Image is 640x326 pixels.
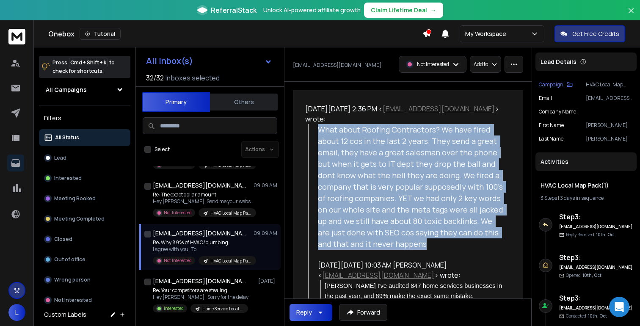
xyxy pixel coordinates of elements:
p: Get Free Credits [572,30,619,38]
button: Not Interested [39,292,130,309]
p: Re: The exact dollar amount [153,191,254,198]
a: [EMAIL_ADDRESS][DOMAIN_NAME] [322,271,434,280]
p: HVAC Local Map Pack(1) [210,210,251,216]
span: [PERSON_NAME] I've audited 847 home services businesses in the past year, and 89% make the exact ... [325,282,504,299]
p: Hey [PERSON_NAME], Sorry for the delay [153,294,248,301]
h1: All Inbox(s) [146,57,193,65]
p: Home Service Local Map Pack [202,306,243,312]
h1: [EMAIL_ADDRESS][DOMAIN_NAME] [153,277,246,285]
p: [DATE] [258,278,277,285]
p: Meeting Completed [54,215,105,222]
button: Others [210,93,278,111]
p: HVAC Local Map Pack(1) [586,81,633,88]
span: → [430,6,436,14]
button: Reply [290,304,332,321]
button: Forward [339,304,387,321]
button: Closed [39,231,130,248]
label: Select [154,146,170,153]
span: 10th, Oct [588,313,607,319]
h6: [EMAIL_ADDRESS][DOMAIN_NAME] [559,305,633,311]
p: Press to check for shortcuts. [52,58,115,75]
button: Close banner [626,5,637,25]
p: Interested [164,305,184,312]
button: All Status [39,129,130,146]
p: Hey [PERSON_NAME], Send me your website [153,198,254,205]
p: [EMAIL_ADDRESS][DOMAIN_NAME] [586,95,633,102]
p: Unlock AI-powered affiliate growth [263,6,361,14]
span: 10th, Oct [582,272,601,278]
p: Meeting Booked [54,195,96,202]
h6: Step 3 : [559,293,633,303]
p: Not Interested [164,210,192,216]
button: All Campaigns [39,81,130,98]
button: Campaign [539,81,573,88]
p: 09:09 AM [254,230,277,237]
a: [EMAIL_ADDRESS][DOMAIN_NAME] [383,104,495,113]
span: Cmd + Shift + k [69,58,108,67]
p: Company Name [539,108,576,115]
button: L [8,304,25,321]
span: 3 days in sequence [560,194,604,202]
button: All Inbox(s) [139,52,279,69]
p: Re: Why 89% of HVAC/plumbing [153,239,254,246]
p: Interested [54,175,82,182]
div: [DATE][DATE] 10:03 AM [PERSON_NAME] < > wrote: [318,260,505,280]
span: 10th, Oct [596,232,615,238]
div: What about Roofing Contractors? We have fired about 12 cos in the last 2 years. They send a great... [318,124,505,250]
p: Not Interested [417,61,449,68]
p: Last Name [539,135,563,142]
div: | [541,195,632,202]
div: [DATE][DATE] 2:36 PM < > wrote: [305,104,504,124]
p: Out of office [54,256,86,263]
p: [PERSON_NAME] [586,135,633,142]
h1: [EMAIL_ADDRESS][DOMAIN_NAME] [153,229,246,238]
div: Onebox [48,28,422,40]
p: Lead [54,155,66,161]
h6: Step 3 : [559,212,633,222]
span: 32 / 32 [146,73,164,83]
button: Lead [39,149,130,166]
button: Primary [142,92,210,112]
h6: [EMAIL_ADDRESS][DOMAIN_NAME] [559,264,633,271]
h3: Custom Labels [44,310,86,319]
button: Meeting Completed [39,210,130,227]
div: Open Intercom Messenger [609,297,629,317]
p: Add to [474,61,488,68]
p: Lead Details [541,58,577,66]
p: Not Interested [54,297,92,304]
span: 3 Steps [541,194,557,202]
p: [EMAIL_ADDRESS][DOMAIN_NAME] [293,62,381,69]
h1: All Campaigns [46,86,87,94]
p: Campaign [539,81,563,88]
h6: Step 3 : [559,252,633,262]
h1: [EMAIL_ADDRESS][DOMAIN_NAME] [153,181,246,190]
p: [PERSON_NAME] [586,122,633,129]
p: Closed [54,236,72,243]
p: Not Interested [164,257,192,264]
p: My Workspace [465,30,510,38]
p: Reply Received [566,232,615,238]
p: HVAC Local Map Pack(1) [210,258,251,264]
h3: Inboxes selected [166,73,220,83]
button: Claim Lifetime Deal→ [364,3,443,18]
button: Meeting Booked [39,190,130,207]
h3: Filters [39,112,130,124]
p: I agree with you. To [153,246,254,253]
button: Get Free Credits [554,25,625,42]
p: 09:09 AM [254,182,277,189]
p: Contacted [566,313,607,319]
div: Reply [296,308,312,317]
div: Activities [535,152,637,171]
p: All Status [55,134,79,141]
p: Re: Your competitors are stealing [153,287,248,294]
p: Wrong person [54,276,91,283]
button: Wrong person [39,271,130,288]
span: ReferralStack [211,5,257,15]
button: Interested [39,170,130,187]
button: Tutorial [80,28,121,40]
h6: [EMAIL_ADDRESS][DOMAIN_NAME] [559,224,633,230]
button: Out of office [39,251,130,268]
